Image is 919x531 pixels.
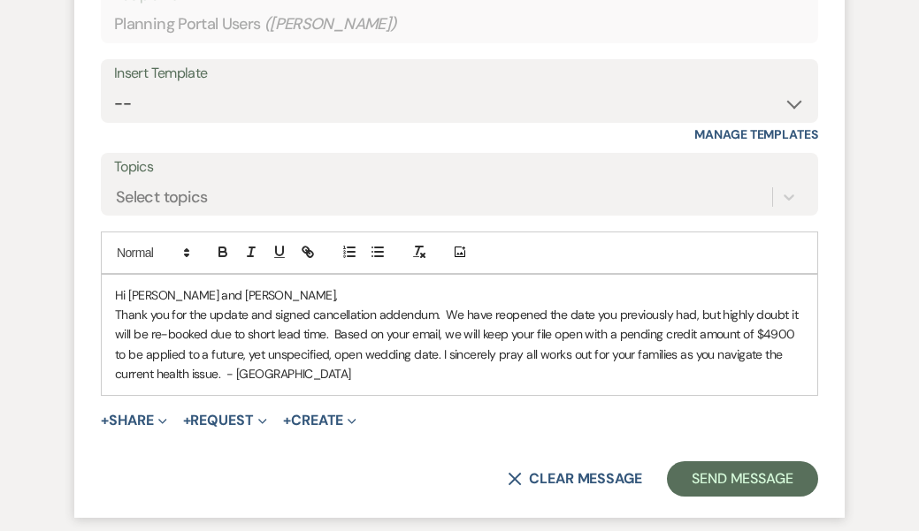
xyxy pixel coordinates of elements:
span: ( [PERSON_NAME] ) [264,12,397,36]
div: Select topics [116,185,208,209]
div: Planning Portal Users [114,7,805,42]
span: + [283,413,291,428]
button: Request [183,413,267,428]
button: Create [283,413,356,428]
div: Insert Template [114,61,805,87]
button: Share [101,413,167,428]
button: Clear message [508,472,642,486]
span: + [183,413,191,428]
label: Topics [114,155,805,180]
p: Thank you for the update and signed cancellation addendum. We have reopened the date you previous... [115,305,804,384]
button: Send Message [667,461,818,497]
p: Hi [PERSON_NAME] and [PERSON_NAME], [115,285,804,305]
span: + [101,413,109,428]
a: Manage Templates [694,126,818,142]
